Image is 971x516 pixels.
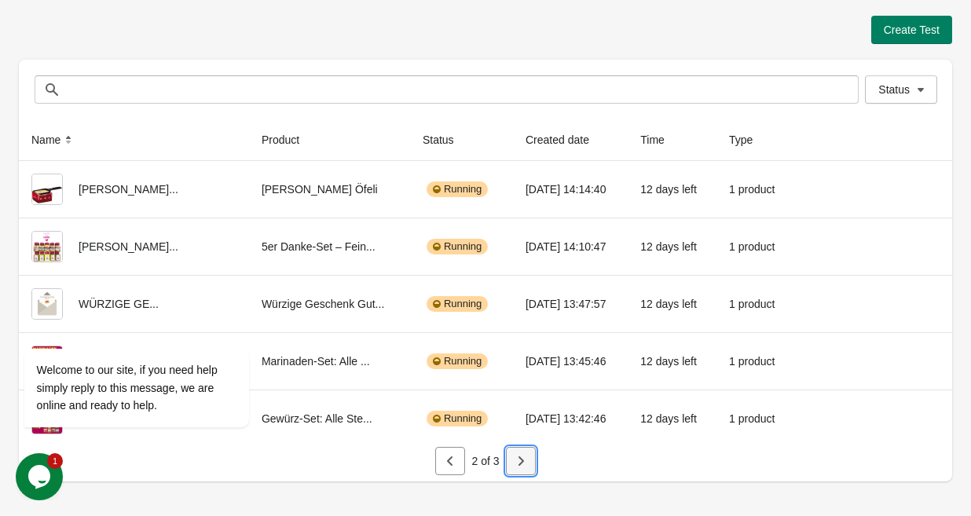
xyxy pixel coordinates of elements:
[416,126,476,154] button: Status
[526,288,615,320] div: [DATE] 13:47:57
[427,411,488,426] div: Running
[526,346,615,377] div: [DATE] 13:45:46
[262,288,398,320] div: Würzige Geschenk Gut...
[255,126,321,154] button: Product
[25,126,82,154] button: Name
[427,353,488,369] div: Running
[519,126,611,154] button: Created date
[640,231,704,262] div: 12 days left
[723,126,775,154] button: Type
[729,231,781,262] div: 1 product
[878,83,910,96] span: Status
[526,231,615,262] div: [DATE] 14:10:47
[471,455,499,467] span: 2 of 3
[262,403,398,434] div: Gewürz-Set: Alle Ste...
[871,16,952,44] button: Create Test
[427,296,488,312] div: Running
[427,239,488,254] div: Running
[262,346,398,377] div: Marinaden-Set: Alle ...
[16,207,299,445] iframe: chat widget
[526,174,615,205] div: [DATE] 14:14:40
[640,174,704,205] div: 12 days left
[427,181,488,197] div: Running
[16,453,66,500] iframe: chat widget
[31,174,236,205] div: [PERSON_NAME]...
[640,288,704,320] div: 12 days left
[865,75,937,104] button: Status
[884,24,940,36] span: Create Test
[729,346,781,377] div: 1 product
[640,346,704,377] div: 12 days left
[640,403,704,434] div: 12 days left
[729,403,781,434] div: 1 product
[526,403,615,434] div: [DATE] 13:42:46
[262,174,398,205] div: [PERSON_NAME] Öfeli
[262,231,398,262] div: 5er Danke-Set – Fein...
[729,174,781,205] div: 1 product
[729,288,781,320] div: 1 product
[634,126,687,154] button: Time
